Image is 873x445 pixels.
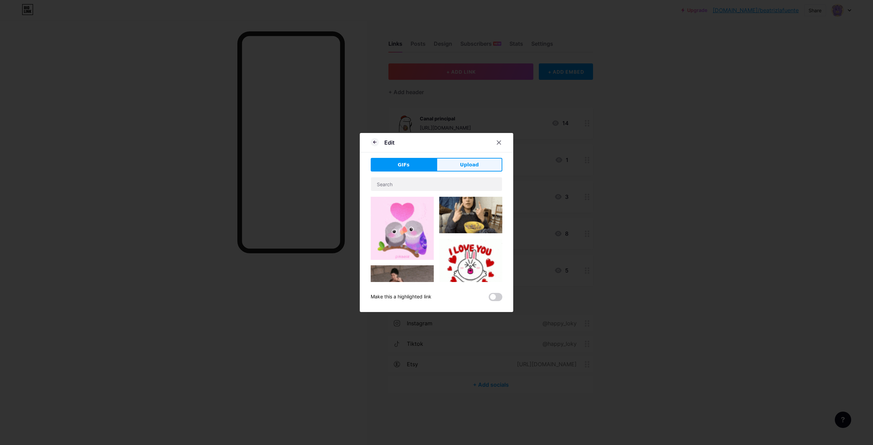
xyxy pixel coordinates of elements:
[371,158,436,172] button: GIFs
[371,177,502,191] input: Search
[439,239,502,293] img: Gihpy
[439,197,502,233] img: Gihpy
[460,161,479,168] span: Upload
[384,138,395,147] div: Edit
[436,158,502,172] button: Upload
[371,197,434,260] img: Gihpy
[371,293,431,301] div: Make this a highlighted link
[398,161,410,168] span: GIFs
[371,265,434,301] img: Gihpy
